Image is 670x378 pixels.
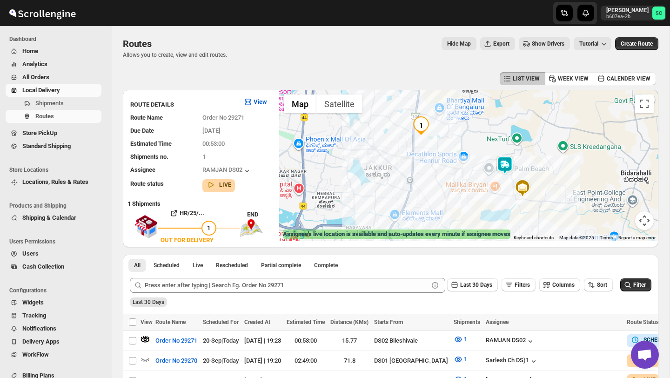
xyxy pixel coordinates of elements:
span: Partial complete [261,262,301,269]
span: Dashboard [9,35,105,43]
button: Sort [584,278,613,291]
span: 1 [464,356,467,363]
button: Order No 29270 [150,353,203,368]
span: WEEK VIEW [558,75,589,82]
p: [PERSON_NAME] [606,7,649,14]
span: Export [493,40,509,47]
span: Assignee [486,319,509,325]
span: Rescheduled [216,262,248,269]
span: Locations, Rules & Rates [22,178,88,185]
div: END [247,210,275,219]
span: Route Status [627,319,659,325]
span: Products and Shipping [9,202,105,209]
button: CALENDER VIEW [594,72,656,85]
span: Columns [552,282,575,288]
div: 00:53:00 [287,336,325,345]
span: Hide Map [447,40,471,47]
span: Tutorial [579,40,598,47]
button: Users [6,247,101,260]
b: 1 Shipments [123,196,161,207]
button: RAMJAN DS02 [486,337,535,346]
span: Last 30 Days [133,299,164,305]
button: Create Route [615,37,658,50]
button: All routes [128,259,146,272]
div: 02:49:00 [287,356,325,365]
span: Standard Shipping [22,142,71,149]
span: Sort [597,282,607,288]
span: WorkFlow [22,351,49,358]
span: [DATE] [202,127,221,134]
button: Sarlesh Ch DS)1 [486,357,538,366]
span: Local Delivery [22,87,60,94]
span: Configurations [9,287,105,294]
button: Home [6,45,101,58]
b: HR/25/... [180,209,204,216]
button: Export [480,37,515,50]
button: LIST VIEW [500,72,545,85]
button: Tracking [6,309,101,322]
span: Live [193,262,203,269]
span: Create Route [621,40,653,47]
img: Google [281,229,312,241]
p: b607ea-2b [606,14,649,20]
button: Columns [539,278,580,291]
span: Complete [314,262,338,269]
text: SC [656,10,662,16]
span: 1 [207,224,210,231]
button: WEEK VIEW [545,72,594,85]
span: Analytics [22,61,47,67]
button: Filter [620,278,651,291]
span: Widgets [22,299,44,306]
a: Terms (opens in new tab) [600,235,613,240]
button: Analytics [6,58,101,71]
span: Order No 29270 [155,356,197,365]
button: Show Drivers [519,37,570,50]
button: RAMJAN DS02 [202,166,252,175]
img: trip_end.png [240,219,263,237]
button: LIVE [206,180,231,189]
span: 1 [202,153,206,160]
button: 1 [448,352,473,367]
div: DS01 [GEOGRAPHIC_DATA] [374,356,448,365]
div: OUT FOR DELIVERY [161,236,214,245]
span: Store Locations [9,166,105,174]
span: 00:53:00 [202,140,225,147]
button: User menu [601,6,666,20]
button: Shipments [6,97,101,110]
span: 20-Sep | Today [203,357,239,364]
span: Map data ©2025 [559,235,594,240]
span: Estimated Time [130,140,172,147]
button: Widgets [6,296,101,309]
p: Allows you to create, view and edit routes. [123,51,227,59]
button: Order No 29271 [150,333,203,348]
div: [DATE] | 19:20 [244,356,281,365]
button: 1 [448,332,473,347]
button: Filters [502,278,536,291]
span: Created At [244,319,270,325]
span: Routes [35,113,54,120]
span: Order No 29271 [155,336,197,345]
img: shop.svg [134,209,158,245]
button: Show street map [284,94,316,113]
button: All Orders [6,71,101,84]
span: Assignee [130,166,155,173]
span: Routes [123,38,152,49]
span: Store PickUp [22,129,57,136]
span: Starts From [374,319,403,325]
b: LIVE [219,182,231,188]
span: Estimated Time [287,319,325,325]
div: 1 [412,116,430,135]
button: Notifications [6,322,101,335]
a: Report a map error [618,235,656,240]
span: Tracking [22,312,46,319]
span: Users Permissions [9,238,105,245]
span: 1 [464,336,467,343]
span: Distance (KMs) [330,319,368,325]
span: Order No 29271 [202,114,244,121]
label: Assignee's live location is available and auto-updates every minute if assignee moves [283,229,510,239]
span: View [141,319,153,325]
span: All Orders [22,74,49,81]
span: Due Date [130,127,154,134]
